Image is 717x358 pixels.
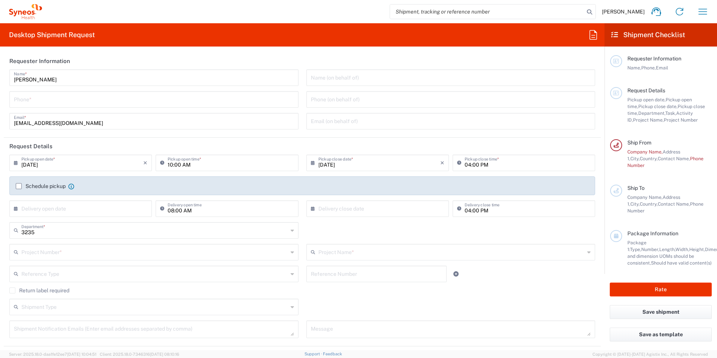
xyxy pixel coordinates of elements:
[638,110,665,116] span: Department,
[602,8,645,15] span: [PERSON_NAME]
[664,117,698,123] span: Project Number
[638,104,678,109] span: Pickup close date,
[665,110,676,116] span: Task,
[675,247,689,252] span: Width,
[633,117,664,123] span: Project Name,
[440,157,444,169] i: ×
[658,156,690,161] span: Contact Name,
[651,260,712,266] span: Should have valid content(s)
[627,56,681,62] span: Requester Information
[659,247,675,252] span: Length,
[610,328,712,341] button: Save as template
[656,65,668,71] span: Email
[9,352,96,356] span: Server: 2025.18.0-daa1fe12ee7
[304,352,323,356] a: Support
[627,149,663,155] span: Company Name,
[16,183,66,189] label: Schedule pickup
[9,143,52,150] h2: Request Details
[640,156,658,161] span: Country,
[592,351,708,358] span: Copyright © [DATE]-[DATE] Agistix Inc., All Rights Reserved
[630,247,641,252] span: Type,
[610,283,712,296] button: Rate
[641,65,656,71] span: Phone,
[658,201,690,207] span: Contact Name,
[611,30,685,39] h2: Shipment Checklist
[143,157,147,169] i: ×
[627,230,678,236] span: Package Information
[627,185,645,191] span: Ship To
[451,269,461,279] a: Add Reference
[627,140,651,146] span: Ship From
[9,30,95,39] h2: Desktop Shipment Request
[627,65,641,71] span: Name,
[9,287,69,293] label: Return label required
[627,87,665,93] span: Request Details
[67,352,96,356] span: [DATE] 10:04:51
[689,247,705,252] span: Height,
[640,201,658,207] span: Country,
[9,57,70,65] h2: Requester Information
[627,97,666,102] span: Pickup open date,
[641,247,659,252] span: Number,
[627,194,663,200] span: Company Name,
[630,156,640,161] span: City,
[610,305,712,319] button: Save shipment
[100,352,179,356] span: Client: 2025.18.0-7346316
[323,352,342,356] a: Feedback
[150,352,179,356] span: [DATE] 08:10:16
[390,5,584,19] input: Shipment, tracking or reference number
[630,201,640,207] span: City,
[627,240,646,252] span: Package 1:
